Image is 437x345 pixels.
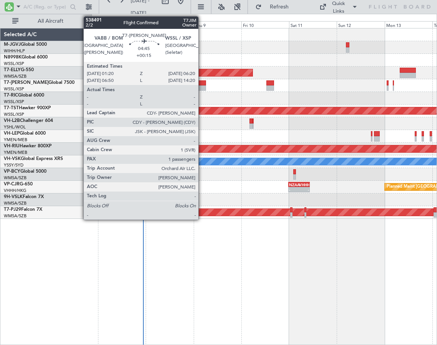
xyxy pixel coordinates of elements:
a: WSSL/XSP [4,86,24,92]
a: WSSL/XSP [4,99,24,105]
span: T7-TST [4,106,19,110]
a: VP-BCYGlobal 5000 [4,169,47,174]
span: T7-PJ29 [4,207,21,212]
a: 9H-VSLKFalcon 7X [4,195,44,199]
span: VP-CJR [4,182,20,187]
button: Refresh [252,1,298,13]
a: WSSL/XSP [4,61,24,67]
div: Planned Maint [GEOGRAPHIC_DATA] (Seletar) [148,54,238,66]
span: T7-RIC [4,93,18,98]
a: T7-TSTHawker 900XP [4,106,51,110]
a: N8998KGlobal 6000 [4,55,48,60]
div: - [289,187,299,192]
div: Sun 12 [337,21,384,28]
a: T7-RICGlobal 6000 [4,93,44,98]
div: Mon 13 [385,21,432,28]
span: VP-BCY [4,169,20,174]
span: Refresh [263,4,296,10]
a: WMSA/SZB [4,213,27,219]
a: VH-L2BChallenger 604 [4,118,53,123]
button: Quick Links [316,1,362,13]
span: T7-ELLY [4,68,21,72]
a: YSHL/WOL [4,124,26,130]
button: All Aircraft [8,15,83,27]
a: WSSL/XSP [4,112,24,117]
a: T7-[PERSON_NAME]Global 7500 [4,80,75,85]
div: Thu 9 [194,21,241,28]
span: VH-VSK [4,157,21,161]
div: [DATE] [93,15,106,22]
div: Wed 8 [146,21,193,28]
span: VH-LEP [4,131,20,136]
a: WMSA/SZB [4,73,27,79]
a: VHHH/HKG [4,188,27,193]
span: T7-[PERSON_NAME] [4,80,48,85]
div: Fri 10 [241,21,289,28]
a: VH-VSKGlobal Express XRS [4,157,63,161]
div: Sat 11 [289,21,337,28]
input: A/C (Reg. or Type) [23,1,68,13]
span: VH-RIU [4,144,20,148]
a: T7-ELLYG-550 [4,68,34,72]
span: M-JGVJ [4,42,21,47]
div: NZAA [289,182,299,187]
a: YMEN/MEB [4,137,27,143]
a: WIHH/HLP [4,48,25,54]
a: WMSA/SZB [4,175,27,181]
div: - [299,187,309,192]
span: All Aircraft [20,18,81,24]
a: VP-CJRG-650 [4,182,33,187]
a: VH-RIUHawker 800XP [4,144,52,148]
a: T7-PJ29Falcon 7X [4,207,42,212]
span: 9H-VSLK [4,195,23,199]
a: YSSY/SYD [4,162,23,168]
div: VHHH [299,182,309,187]
span: N8998K [4,55,22,60]
span: VH-L2B [4,118,20,123]
a: VH-LEPGlobal 6000 [4,131,46,136]
a: WMSA/SZB [4,200,27,206]
div: Tue 7 [98,21,146,28]
a: M-JGVJGlobal 5000 [4,42,47,47]
a: YMEN/MEB [4,150,27,155]
div: MEL [146,156,155,167]
div: Planned Maint [GEOGRAPHIC_DATA] ([GEOGRAPHIC_DATA] Intl) [60,67,189,78]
